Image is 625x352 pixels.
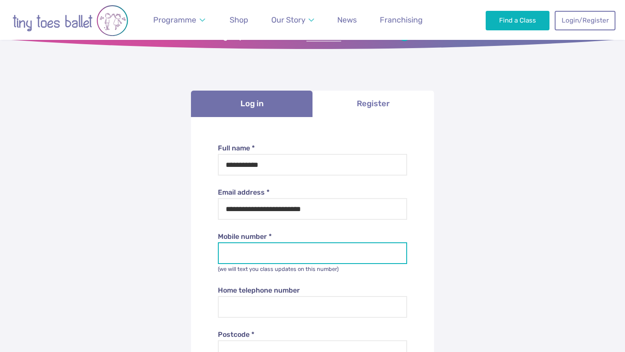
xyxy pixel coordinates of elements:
[153,15,196,24] span: Programme
[218,143,408,153] label: Full name *
[218,188,408,197] label: Email address *
[376,10,427,30] a: Franchising
[218,330,408,339] label: Postcode *
[555,11,615,30] a: Login/Register
[337,15,357,24] span: News
[191,91,312,117] a: Log in
[218,286,408,295] label: Home telephone number
[10,5,131,36] img: tiny toes ballet
[333,10,361,30] a: News
[218,266,339,272] small: (we will text you class updates on this number)
[380,15,423,24] span: Franchising
[149,10,209,30] a: Programme
[226,10,252,30] a: Shop
[230,15,248,24] span: Shop
[267,10,319,30] a: Our Story
[218,232,408,241] label: Mobile number *
[486,11,549,30] a: Find a Class
[271,15,306,24] span: Our Story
